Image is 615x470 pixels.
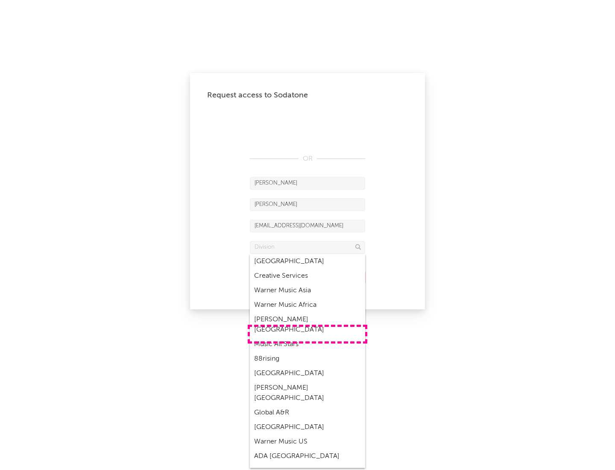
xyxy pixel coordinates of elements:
[250,405,365,420] div: Global A&R
[250,154,365,164] div: OR
[250,337,365,352] div: Music All Stars
[250,420,365,435] div: [GEOGRAPHIC_DATA]
[250,220,365,232] input: Email
[250,449,365,464] div: ADA [GEOGRAPHIC_DATA]
[250,254,365,269] div: [GEOGRAPHIC_DATA]
[250,269,365,283] div: Creative Services
[250,435,365,449] div: Warner Music US
[250,177,365,190] input: First Name
[250,298,365,312] div: Warner Music Africa
[250,381,365,405] div: [PERSON_NAME] [GEOGRAPHIC_DATA]
[250,352,365,366] div: 88rising
[250,198,365,211] input: Last Name
[250,312,365,337] div: [PERSON_NAME] [GEOGRAPHIC_DATA]
[250,241,365,254] input: Division
[250,283,365,298] div: Warner Music Asia
[250,366,365,381] div: [GEOGRAPHIC_DATA]
[207,90,408,100] div: Request access to Sodatone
